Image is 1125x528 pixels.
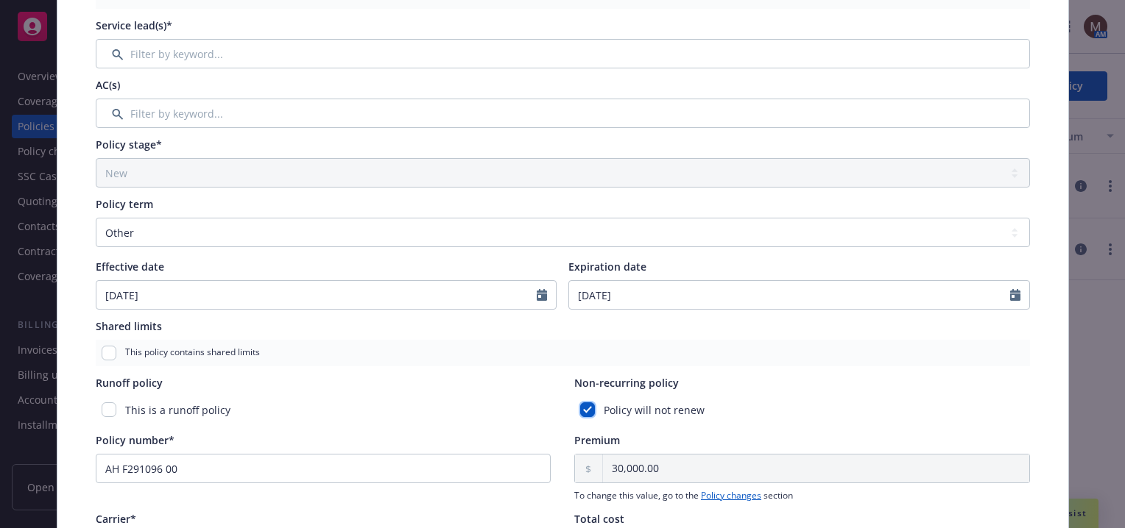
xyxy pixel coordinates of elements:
[537,289,547,301] svg: Calendar
[1010,289,1020,301] svg: Calendar
[96,376,163,390] span: Runoff policy
[701,489,761,502] a: Policy changes
[574,376,679,390] span: Non-recurring policy
[96,138,162,151] span: Policy stage*
[96,340,1030,366] div: This policy contains shared limits
[96,396,551,424] div: This is a runoff policy
[96,319,162,333] span: Shared limits
[96,99,1030,128] input: Filter by keyword...
[568,260,646,274] span: Expiration date
[574,489,1030,502] span: To change this value, go to the section
[96,260,164,274] span: Effective date
[96,281,537,309] input: MM/DD/YYYY
[96,433,174,447] span: Policy number*
[574,512,624,526] span: Total cost
[569,281,1010,309] input: MM/DD/YYYY
[603,454,1029,482] input: 0.00
[574,433,620,447] span: Premium
[96,512,136,526] span: Carrier*
[96,18,172,32] span: Service lead(s)*
[96,197,153,211] span: Policy term
[96,78,120,92] span: AC(s)
[96,39,1030,68] input: Filter by keyword...
[574,396,1030,424] div: Policy will not renew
